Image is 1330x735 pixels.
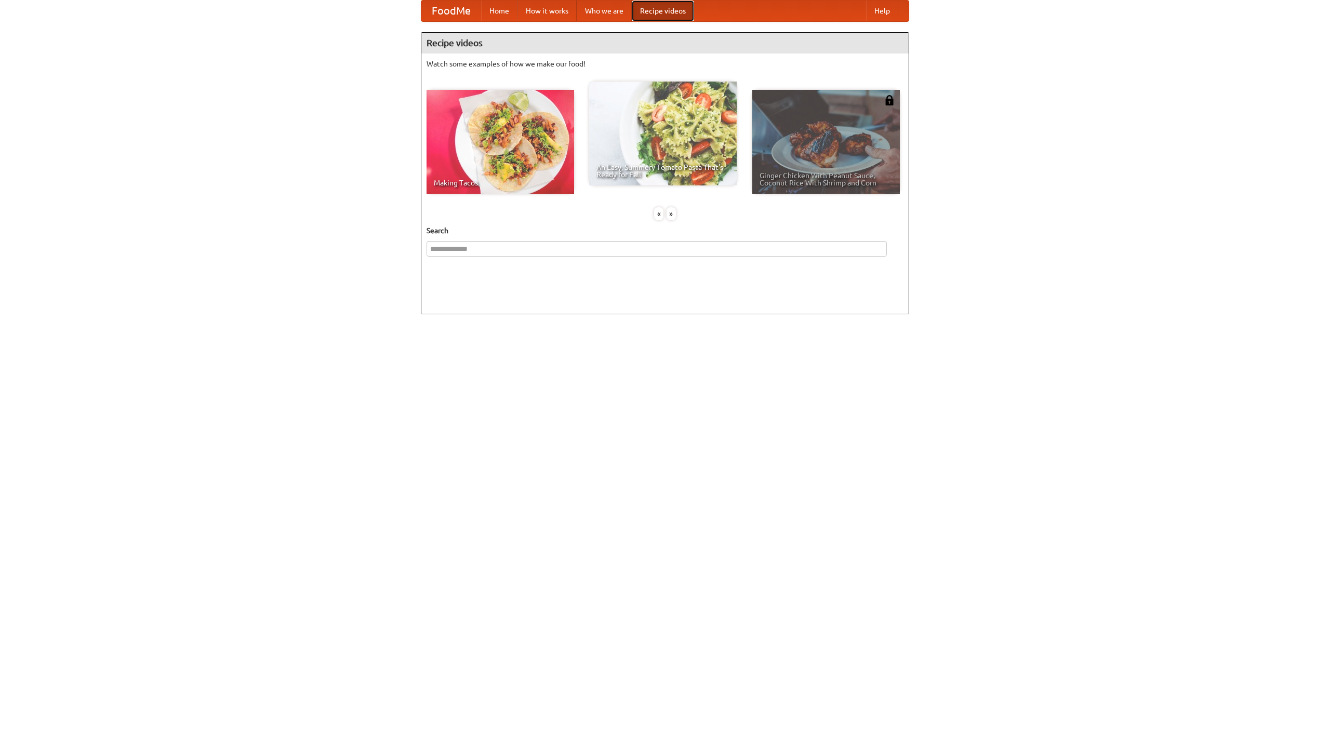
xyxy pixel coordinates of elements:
a: FoodMe [421,1,481,21]
a: Recipe videos [632,1,694,21]
img: 483408.png [884,95,895,105]
h5: Search [427,225,903,236]
a: Help [866,1,898,21]
a: Home [481,1,517,21]
div: « [654,207,663,220]
span: Making Tacos [434,179,567,186]
p: Watch some examples of how we make our food! [427,59,903,69]
div: » [667,207,676,220]
a: An Easy, Summery Tomato Pasta That's Ready for Fall [589,82,737,185]
h4: Recipe videos [421,33,909,54]
a: Who we are [577,1,632,21]
a: How it works [517,1,577,21]
span: An Easy, Summery Tomato Pasta That's Ready for Fall [596,164,729,178]
a: Making Tacos [427,90,574,194]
